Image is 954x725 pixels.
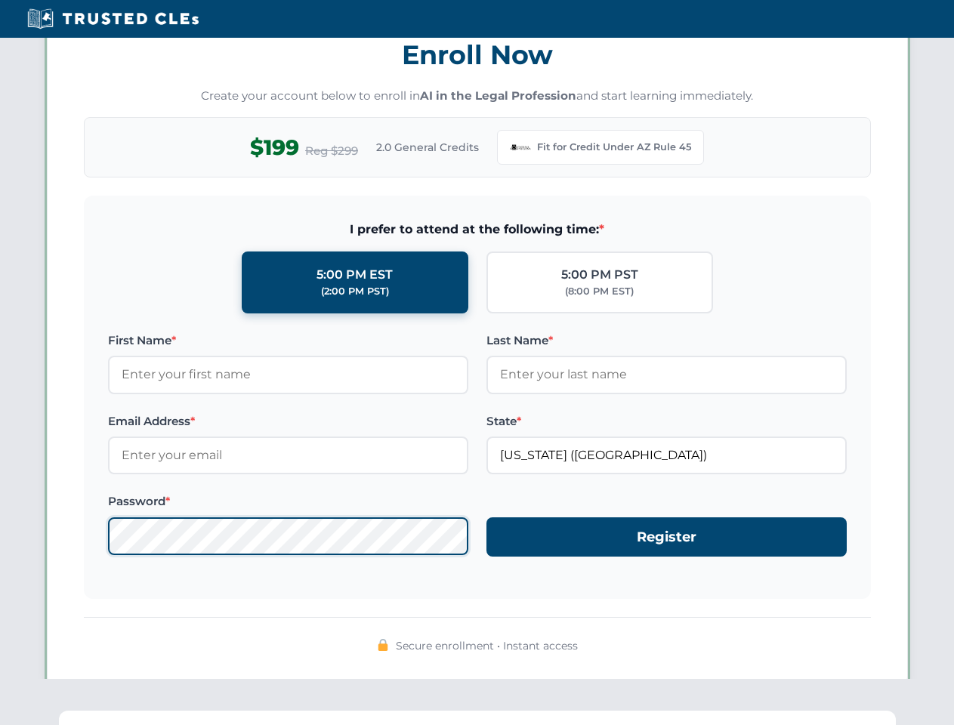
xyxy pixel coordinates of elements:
div: (2:00 PM PST) [321,284,389,299]
img: 🔒 [377,639,389,651]
label: Password [108,492,468,511]
strong: AI in the Legal Profession [420,88,576,103]
label: State [486,412,847,430]
button: Register [486,517,847,557]
div: 5:00 PM EST [316,265,393,285]
span: Reg $299 [305,142,358,160]
label: First Name [108,332,468,350]
img: Arizona Bar [510,137,531,158]
span: $199 [250,131,299,165]
input: Enter your last name [486,356,847,393]
label: Email Address [108,412,468,430]
div: 5:00 PM PST [561,265,638,285]
label: Last Name [486,332,847,350]
div: (8:00 PM EST) [565,284,634,299]
span: 2.0 General Credits [376,139,479,156]
input: Enter your email [108,437,468,474]
span: Secure enrollment • Instant access [396,637,578,654]
span: Fit for Credit Under AZ Rule 45 [537,140,691,155]
img: Trusted CLEs [23,8,203,30]
input: Arizona (AZ) [486,437,847,474]
p: Create your account below to enroll in and start learning immediately. [84,88,871,105]
input: Enter your first name [108,356,468,393]
h3: Enroll Now [84,31,871,79]
span: I prefer to attend at the following time: [108,220,847,239]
